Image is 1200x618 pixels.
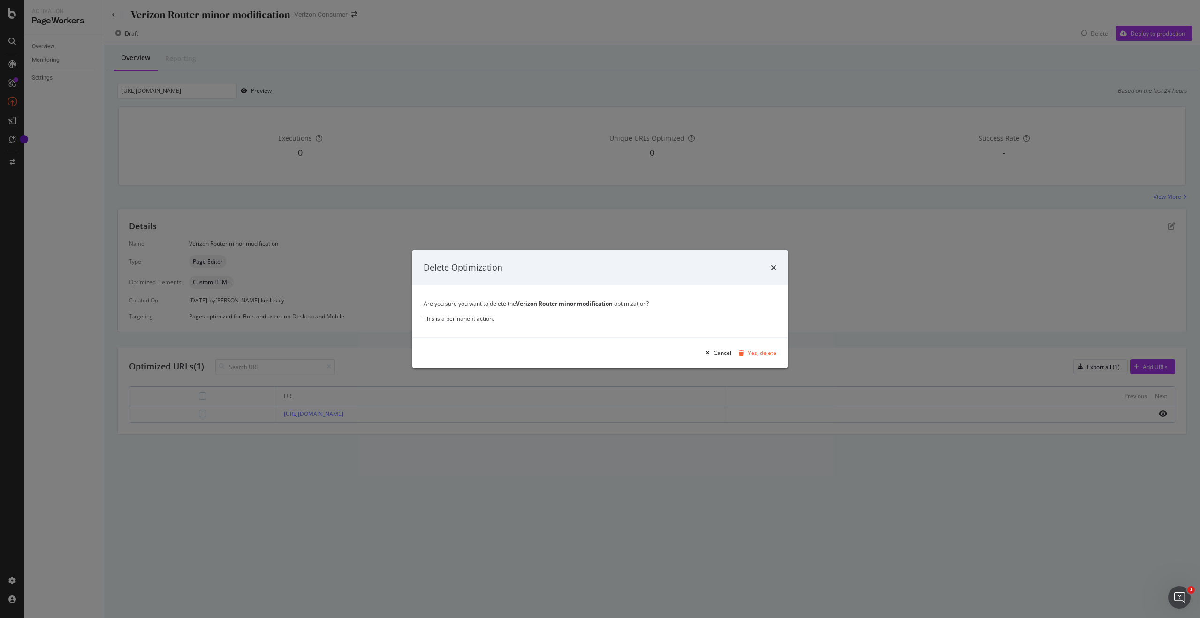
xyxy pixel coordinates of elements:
[1187,586,1195,594] span: 1
[714,349,731,357] div: Cancel
[424,262,502,274] div: Delete Optimization
[516,299,613,307] strong: Verizon Router minor modification
[702,345,731,360] button: Cancel
[748,349,776,357] div: Yes, delete
[412,250,788,368] div: modal
[735,345,776,360] button: Yes, delete
[424,296,776,326] div: Are you sure you want to delete the optimization? This is a permanent action.
[771,262,776,274] div: times
[1168,586,1191,609] iframe: Intercom live chat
